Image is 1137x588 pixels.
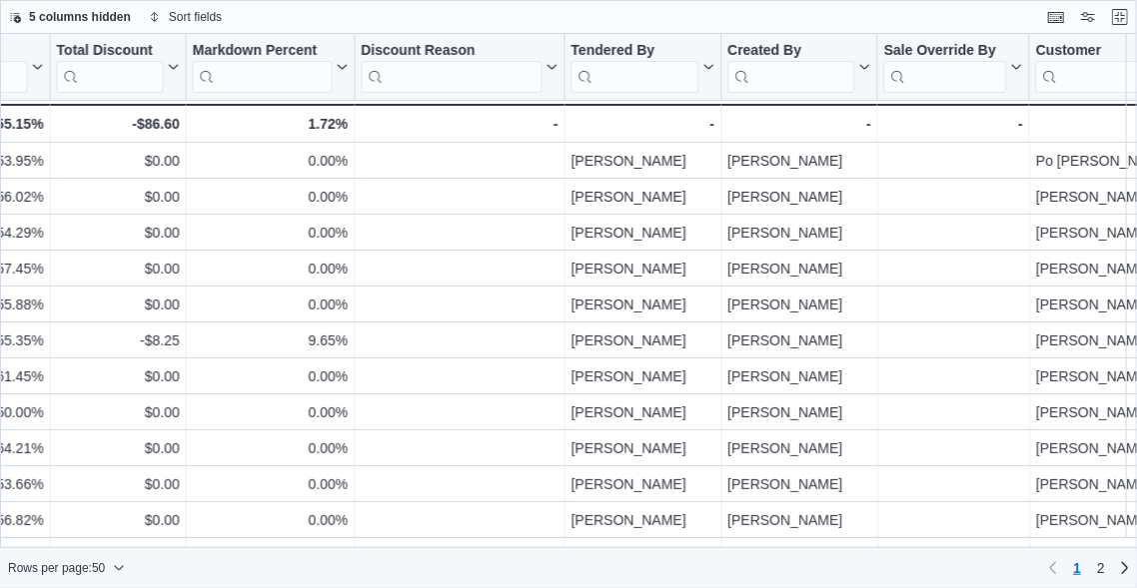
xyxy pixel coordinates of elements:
span: 2 [1097,558,1105,578]
div: Tendered By [571,42,699,93]
button: Keyboard shortcuts [1044,5,1068,29]
div: [PERSON_NAME] [571,508,715,532]
div: 0.00% [193,400,348,424]
nav: Pagination for preceding grid [1041,552,1137,584]
button: Sort fields [141,5,230,29]
div: - [571,112,715,136]
div: 0.00% [193,436,348,460]
div: -$86.60 [57,112,180,136]
div: 0.00% [193,221,348,245]
button: Sale Override By [884,42,1023,93]
div: [PERSON_NAME] [571,400,715,424]
div: [PERSON_NAME] [571,436,715,460]
button: 5 columns hidden [1,5,139,29]
div: Created By [728,42,856,61]
div: $0.00 [57,508,180,532]
div: [PERSON_NAME] [728,472,872,496]
div: $0.00 [57,544,180,568]
div: Sale Override By [884,42,1007,93]
div: Tendered By [571,42,699,61]
div: - [362,112,559,136]
div: - [884,112,1023,136]
span: Sort fields [169,9,222,25]
button: Display options [1076,5,1100,29]
div: 0.00% [193,364,348,388]
div: [PERSON_NAME] [728,508,872,532]
div: Markdown Percent [193,42,332,93]
div: [PERSON_NAME] [728,400,872,424]
button: Exit fullscreen [1108,5,1132,29]
div: Discount Reason [362,42,543,61]
div: $0.00 [57,472,180,496]
div: [PERSON_NAME] [728,185,872,209]
button: Total Discount [57,42,180,93]
div: $0.00 [57,293,180,316]
div: Total Discount [57,42,164,93]
div: 0.00% [193,185,348,209]
div: 1.72% [193,112,348,136]
div: 0.00% [193,508,348,532]
div: [PERSON_NAME] [728,436,872,460]
div: [PERSON_NAME] [571,328,715,352]
ul: Pagination for preceding grid [1065,552,1113,584]
div: -$8.25 [57,328,180,352]
div: [PERSON_NAME] [571,221,715,245]
div: [PERSON_NAME] [728,149,872,173]
div: [PERSON_NAME] [728,328,872,352]
div: [PERSON_NAME] [728,221,872,245]
div: $0.00 [57,257,180,281]
div: $0.00 [57,221,180,245]
div: [PERSON_NAME] [728,257,872,281]
button: Tendered By [571,42,715,93]
div: Markdown Percent [193,42,332,61]
div: 0.00% [193,149,348,173]
div: $0.00 [57,400,180,424]
div: 0.00% [193,544,348,568]
div: 0.00% [193,293,348,316]
div: $0.00 [57,149,180,173]
div: Discount Reason [362,42,543,93]
div: 0.00% [193,257,348,281]
div: [PERSON_NAME] [571,257,715,281]
div: Created By [728,42,856,93]
a: Page 2 of 2 [1089,552,1113,584]
button: Page 1 of 2 [1065,552,1089,584]
div: [PERSON_NAME] [571,364,715,388]
div: 0.00% [193,472,348,496]
div: Sale Override By [884,42,1007,61]
button: Markdown Percent [193,42,348,93]
div: - [728,112,872,136]
span: 5 columns hidden [29,9,131,25]
div: [PERSON_NAME] [728,293,872,316]
div: [PERSON_NAME] [571,472,715,496]
div: 9.65% [193,328,348,352]
div: [PERSON_NAME] [571,149,715,173]
span: Rows per page : 50 [8,560,105,576]
span: 1 [1073,558,1081,578]
div: [PERSON_NAME] [571,185,715,209]
div: [PERSON_NAME] [571,293,715,316]
div: Total Discount [57,42,164,61]
div: [PERSON_NAME] [571,544,715,568]
button: Created By [728,42,872,93]
button: Discount Reason [362,42,559,93]
div: $0.00 [57,436,180,460]
div: $0.00 [57,185,180,209]
button: Previous page [1041,556,1065,580]
a: Next page [1113,556,1137,580]
div: $0.00 [57,364,180,388]
div: [PERSON_NAME] [728,364,872,388]
div: [PERSON_NAME] [728,544,872,568]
